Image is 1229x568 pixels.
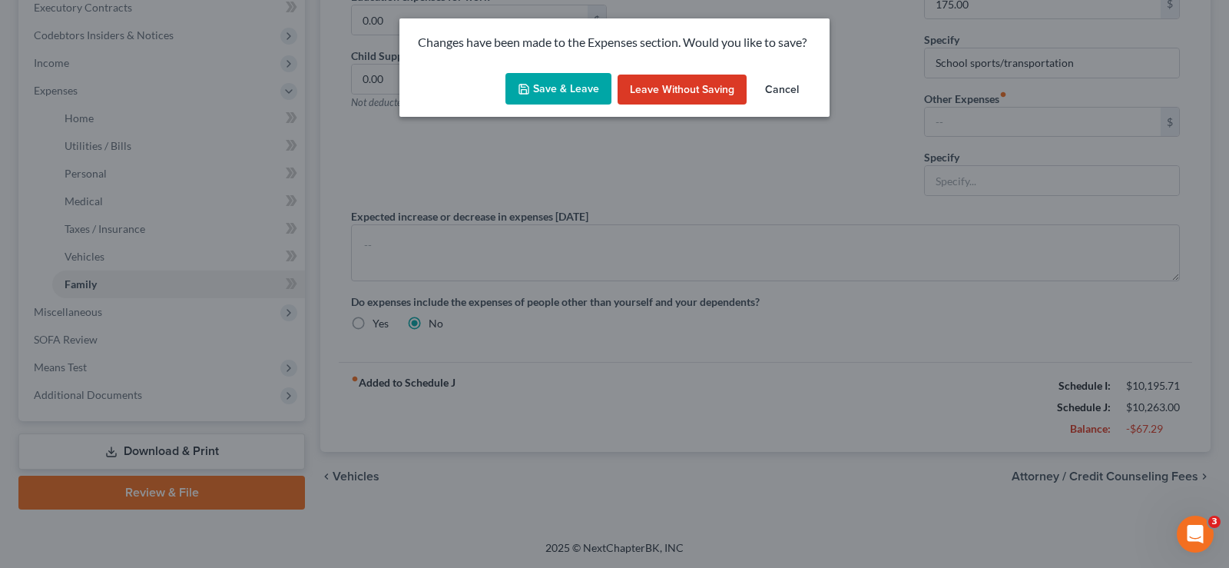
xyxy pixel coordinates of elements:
iframe: Intercom live chat [1177,516,1214,553]
button: Cancel [753,75,811,105]
span: 3 [1208,516,1221,528]
p: Changes have been made to the Expenses section. Would you like to save? [418,34,811,51]
button: Save & Leave [505,73,611,105]
button: Leave without Saving [618,75,747,105]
